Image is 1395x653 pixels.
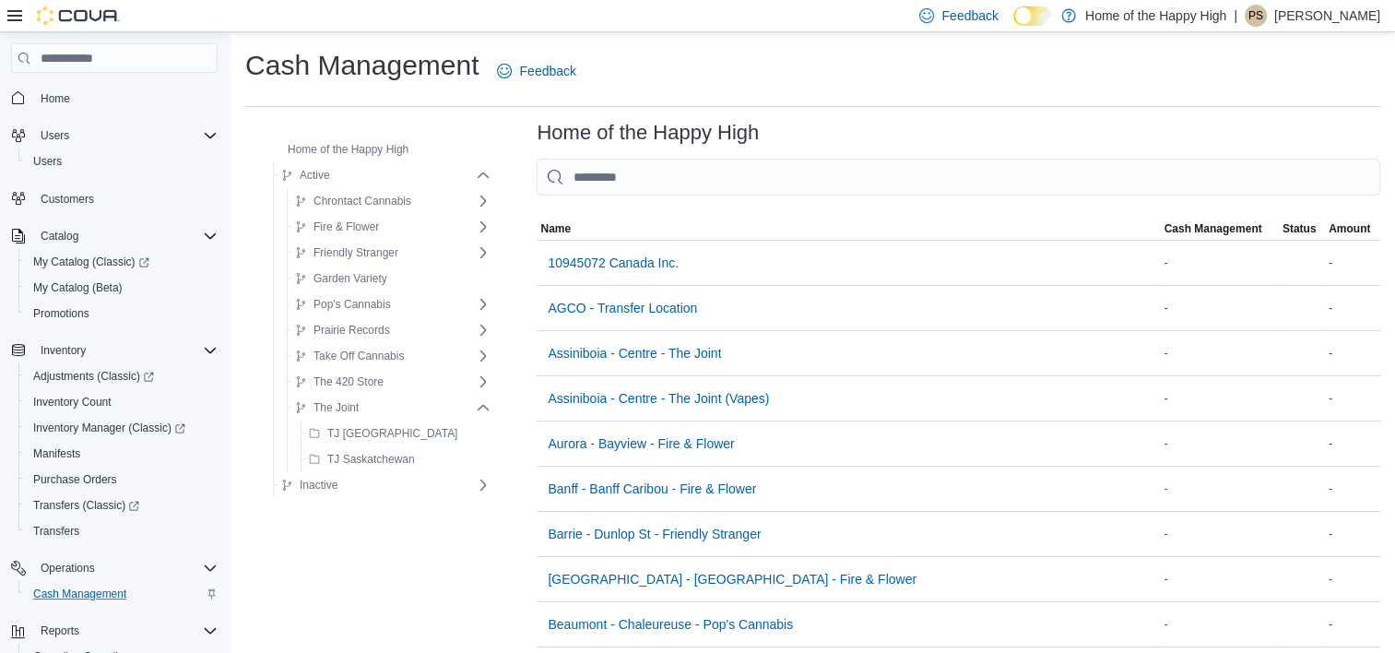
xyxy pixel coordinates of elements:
[490,53,583,89] a: Feedback
[537,159,1380,196] input: This is a search bar. As you type, the results lower in the page will automatically filter.
[1325,478,1380,500] div: -
[540,561,924,598] button: [GEOGRAPHIC_DATA] - [GEOGRAPHIC_DATA] - Fire & Flower
[26,583,134,605] a: Cash Management
[18,493,225,518] a: Transfers (Classic)
[33,421,185,435] span: Inventory Manager (Classic)
[26,494,147,516] a: Transfers (Classic)
[33,587,126,601] span: Cash Management
[18,581,225,607] button: Cash Management
[26,277,130,299] a: My Catalog (Beta)
[313,271,387,286] span: Garden Variety
[1248,5,1263,27] span: PS
[18,441,225,467] button: Manifests
[26,150,69,172] a: Users
[41,343,86,358] span: Inventory
[288,216,386,238] button: Fire & Flower
[26,583,218,605] span: Cash Management
[301,448,422,470] button: TJ Saskatchewan
[26,277,218,299] span: My Catalog (Beta)
[274,164,337,186] button: Active
[313,220,379,234] span: Fire & Flower
[26,391,218,413] span: Inventory Count
[33,498,139,513] span: Transfers (Classic)
[313,323,390,338] span: Prairie Records
[540,380,776,417] button: Assiniboia - Centre - The Joint (Vapes)
[4,618,225,644] button: Reports
[26,365,161,387] a: Adjustments (Classic)
[18,467,225,493] button: Purchase Orders
[41,128,69,143] span: Users
[33,339,93,362] button: Inventory
[1161,218,1279,240] button: Cash Management
[4,185,225,212] button: Customers
[313,349,404,363] span: Take Off Cannabis
[548,254,679,272] span: 10945072 Canada Inc.
[4,84,225,111] button: Home
[18,518,225,544] button: Transfers
[33,125,77,147] button: Users
[18,389,225,415] button: Inventory Count
[33,472,117,487] span: Purchase Orders
[1013,26,1014,27] span: Dark Mode
[1161,342,1279,364] div: -
[4,555,225,581] button: Operations
[327,426,457,441] span: TJ [GEOGRAPHIC_DATA]
[262,138,416,160] button: Home of the Happy High
[18,249,225,275] a: My Catalog (Classic)
[1013,6,1052,26] input: Dark Mode
[1161,252,1279,274] div: -
[245,47,479,84] h1: Cash Management
[33,339,218,362] span: Inventory
[540,244,686,281] button: 10945072 Canada Inc.
[33,524,79,539] span: Transfers
[33,306,89,321] span: Promotions
[4,338,225,363] button: Inventory
[1161,297,1279,319] div: -
[1161,613,1279,635] div: -
[1245,5,1267,27] div: Priyanshu Singla
[26,251,157,273] a: My Catalog (Classic)
[26,251,218,273] span: My Catalog (Classic)
[33,620,218,642] span: Reports
[300,168,330,183] span: Active
[41,192,94,207] span: Customers
[548,389,769,408] span: Assiniboia - Centre - The Joint (Vapes)
[33,188,101,210] a: Customers
[41,561,95,576] span: Operations
[33,557,102,579] button: Operations
[313,374,384,389] span: The 420 Store
[288,397,366,419] button: The Joint
[1325,342,1380,364] div: -
[548,480,756,498] span: Banff - Banff Caribou - Fire & Flower
[33,620,87,642] button: Reports
[18,148,225,174] button: Users
[26,520,87,542] a: Transfers
[540,290,704,326] button: AGCO - Transfer Location
[33,86,218,109] span: Home
[548,615,793,634] span: Beaumont - Chaleureuse - Pop's Cannabis
[33,446,80,461] span: Manifests
[288,142,408,157] span: Home of the Happy High
[18,363,225,389] a: Adjustments (Classic)
[26,303,97,325] a: Promotions
[1325,387,1380,410] div: -
[540,470,763,507] button: Banff - Banff Caribou - Fire & Flower
[288,371,391,393] button: The 420 Store
[1325,568,1380,590] div: -
[1279,218,1325,240] button: Status
[33,225,86,247] button: Catalog
[37,6,120,25] img: Cova
[41,229,78,243] span: Catalog
[519,62,575,80] span: Feedback
[4,123,225,148] button: Users
[33,280,123,295] span: My Catalog (Beta)
[1161,478,1279,500] div: -
[1325,523,1380,545] div: -
[288,319,397,341] button: Prairie Records
[540,425,741,462] button: Aurora - Bayview - Fire & Flower
[540,516,768,552] button: Barrie - Dunlop St - Friendly Stranger
[26,365,218,387] span: Adjustments (Classic)
[313,400,359,415] span: The Joint
[1325,433,1380,455] div: -
[548,570,916,588] span: [GEOGRAPHIC_DATA] - [GEOGRAPHIC_DATA] - Fire & Flower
